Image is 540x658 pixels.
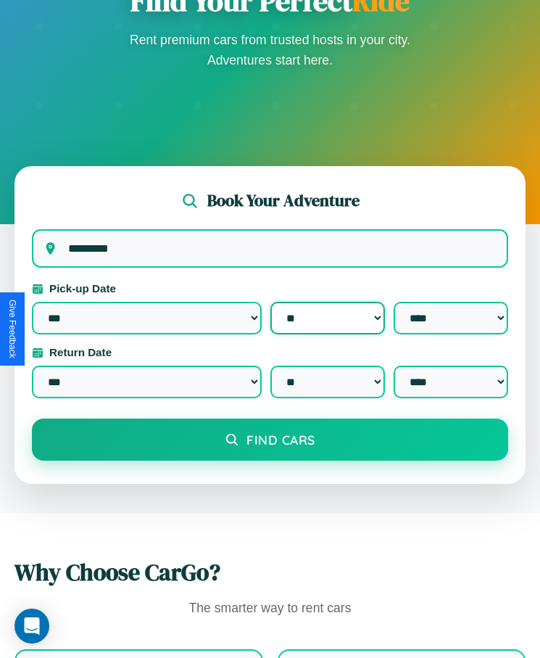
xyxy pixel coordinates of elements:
[32,419,508,461] button: Find Cars
[125,30,415,70] p: Rent premium cars from trusted hosts in your city. Adventures start here.
[32,346,508,358] label: Return Date
[14,597,526,620] p: The smarter way to rent cars
[32,282,508,295] label: Pick-up Date
[207,189,360,212] h2: Book Your Adventure
[14,556,526,588] h2: Why Choose CarGo?
[7,300,17,358] div: Give Feedback
[14,609,49,643] div: Open Intercom Messenger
